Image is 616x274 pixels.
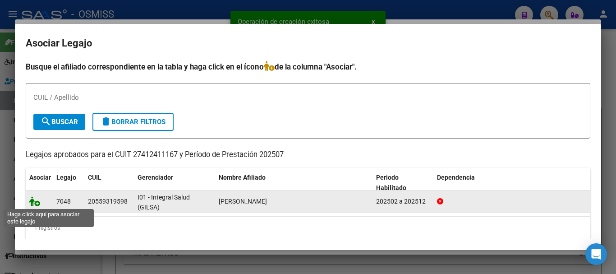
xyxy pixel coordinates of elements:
[41,116,51,127] mat-icon: search
[88,196,128,207] div: 20559319598
[372,168,433,198] datatable-header-cell: Periodo Habilitado
[101,118,165,126] span: Borrar Filtros
[433,168,591,198] datatable-header-cell: Dependencia
[56,198,71,205] span: 7048
[26,149,590,161] p: Legajos aprobados para el CUIT 27412411167 y Período de Prestación 202507
[101,116,111,127] mat-icon: delete
[219,198,267,205] span: ABELVEY FAUSTO
[33,114,85,130] button: Buscar
[376,196,430,207] div: 202502 a 202512
[88,174,101,181] span: CUIL
[26,35,590,52] h2: Asociar Legajo
[56,174,76,181] span: Legajo
[29,174,51,181] span: Asociar
[219,174,266,181] span: Nombre Afiliado
[138,174,173,181] span: Gerenciador
[138,194,190,211] span: I01 - Integral Salud (GILSA)
[26,217,590,239] div: 1 registros
[84,168,134,198] datatable-header-cell: CUIL
[134,168,215,198] datatable-header-cell: Gerenciador
[41,118,78,126] span: Buscar
[53,168,84,198] datatable-header-cell: Legajo
[437,174,475,181] span: Dependencia
[215,168,372,198] datatable-header-cell: Nombre Afiliado
[26,168,53,198] datatable-header-cell: Asociar
[26,61,590,73] h4: Busque el afiliado correspondiente en la tabla y haga click en el ícono de la columna "Asociar".
[92,113,174,131] button: Borrar Filtros
[585,243,607,265] div: Open Intercom Messenger
[376,174,406,191] span: Periodo Habilitado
